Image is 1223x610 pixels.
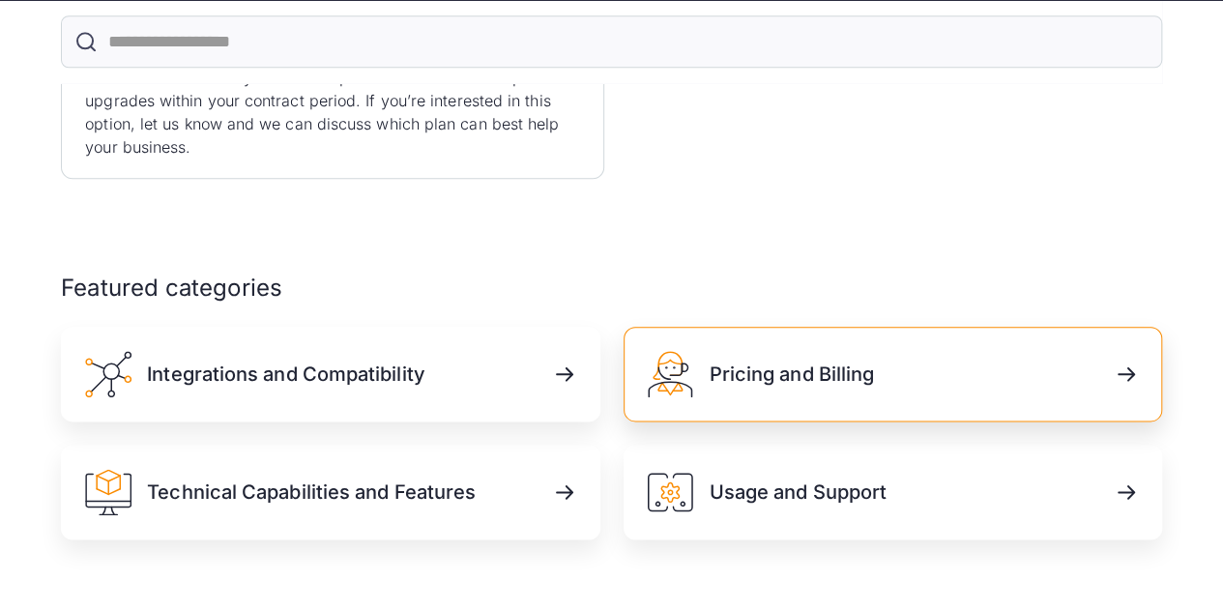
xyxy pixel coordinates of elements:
h2: Featured categories [61,272,1162,305]
a: Technical Capabilities and Features [61,445,599,539]
form: FAQ Search [61,15,1162,68]
h3: Pricing and Billing [710,361,875,388]
a: Integrations and Compatibility [61,327,599,421]
a: Pricing and Billing [624,327,1162,421]
h3: Technical Capabilities and Features [147,479,476,506]
p: Yes. You can contact your Sales representative to discuss plan upgrades within your contract peri... [85,66,579,159]
h3: Integrations and Compatibility [147,361,424,388]
h3: Usage and Support [710,479,887,506]
a: Usage and Support [624,445,1162,539]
